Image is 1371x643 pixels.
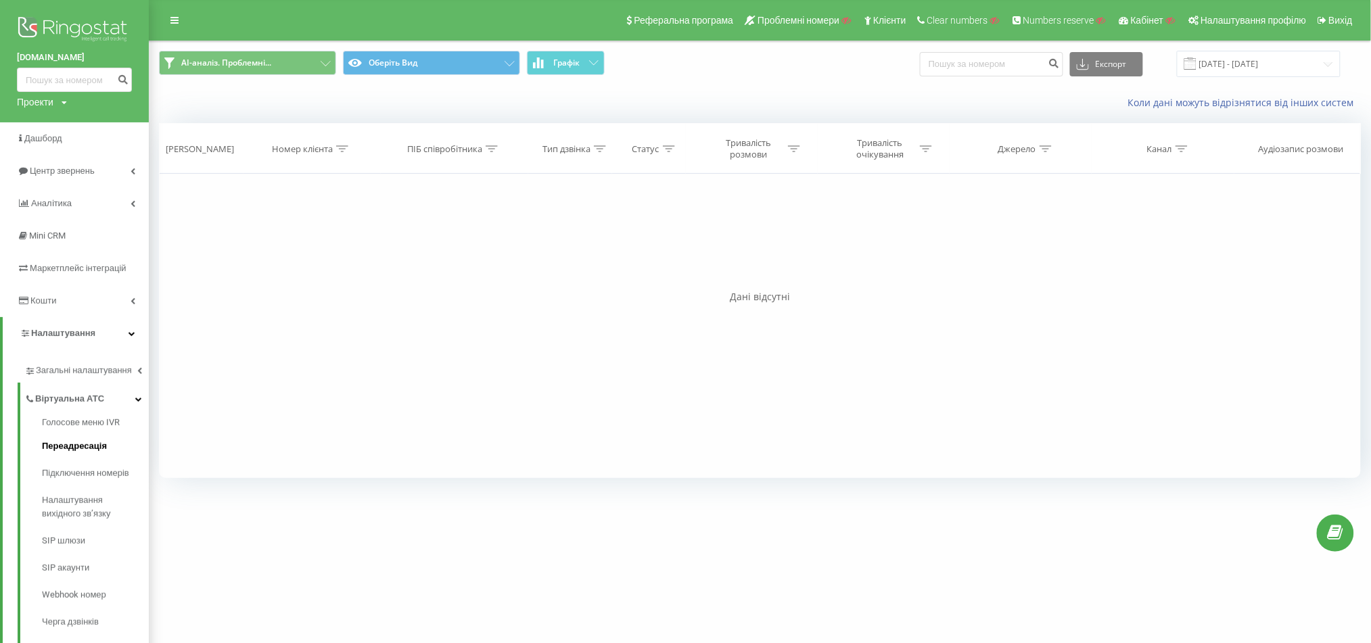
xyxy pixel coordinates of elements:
span: Вихід [1329,15,1353,26]
img: Ringostat logo [17,14,132,47]
a: [DOMAIN_NAME] [17,51,132,64]
span: Реферальна програма [634,15,734,26]
span: SIP шлюзи [42,534,85,548]
a: SIP шлюзи [42,527,149,554]
span: Черга дзвінків [42,615,99,629]
a: Налаштування вихідного зв’язку [42,487,149,527]
input: Пошук за номером [920,52,1063,76]
a: SIP акаунти [42,554,149,581]
span: SIP акаунти [42,561,89,575]
span: Кабінет [1131,15,1164,26]
a: Коли дані можуть відрізнятися вiд інших систем [1128,96,1361,109]
a: Підключення номерів [42,460,149,487]
span: Аналiтика [31,198,72,208]
div: Тривалість розмови [712,137,785,160]
a: Черга дзвінків [42,609,149,636]
div: Статус [632,143,659,155]
a: Переадресація [42,433,149,460]
button: Експорт [1070,52,1143,76]
div: [PERSON_NAME] [166,143,234,155]
span: Налаштування вихідного зв’язку [42,494,142,521]
span: Проблемні номери [758,15,839,26]
div: Тип дзвінка [542,143,590,155]
div: Аудіозапис розмови [1259,143,1344,155]
div: Канал [1147,143,1172,155]
a: Загальні налаштування [24,354,149,383]
span: Центр звернень [30,166,95,176]
div: ПІБ співробітника [407,143,482,155]
div: Номер клієнта [272,143,333,155]
span: AI-аналіз. Проблемні... [181,57,271,68]
button: AI-аналіз. Проблемні... [159,51,336,75]
button: Графік [527,51,605,75]
span: Загальні налаштування [36,364,132,377]
input: Пошук за номером [17,68,132,92]
div: Джерело [998,143,1036,155]
span: Налаштування [31,328,95,338]
span: Mini CRM [29,231,66,241]
span: Голосове меню IVR [42,416,120,429]
span: Підключення номерів [42,467,129,480]
span: Clear numbers [927,15,988,26]
span: Дашборд [24,133,62,143]
span: Маркетплейс інтеграцій [30,263,126,273]
span: Налаштування профілю [1201,15,1306,26]
span: Webhook номер [42,588,106,602]
span: Кошти [30,295,56,306]
span: Віртуальна АТС [35,392,104,406]
div: Тривалість очікування [844,137,916,160]
span: Numbers reserve [1023,15,1094,26]
div: Дані відсутні [159,290,1361,304]
span: Переадресація [42,439,107,453]
span: Графік [553,58,580,68]
span: Клієнти [873,15,906,26]
a: Налаштування [3,317,149,350]
a: Віртуальна АТС [24,383,149,411]
a: Webhook номер [42,581,149,609]
button: Оберіть Вид [343,51,520,75]
div: Проекти [17,95,53,109]
a: Голосове меню IVR [42,416,149,433]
